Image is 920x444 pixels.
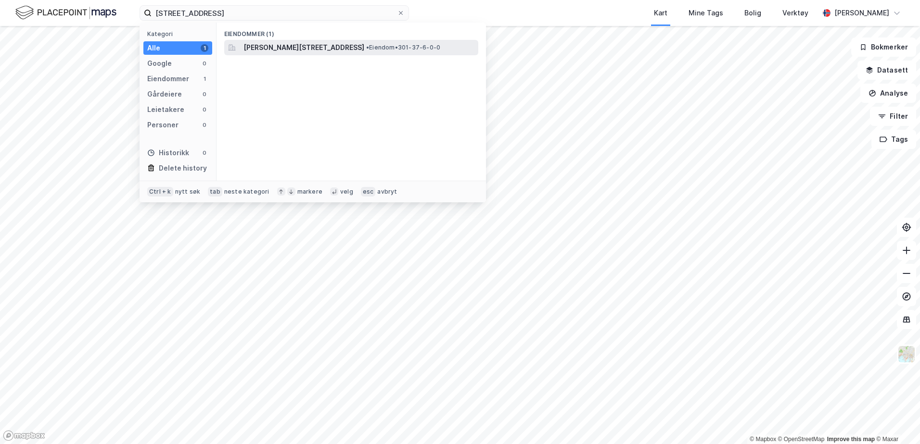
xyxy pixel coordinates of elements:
a: Mapbox homepage [3,430,45,441]
a: OpenStreetMap [778,436,825,443]
button: Analyse [860,84,916,103]
span: • [366,44,369,51]
button: Filter [870,107,916,126]
div: Alle [147,42,160,54]
img: logo.f888ab2527a4732fd821a326f86c7f29.svg [15,4,116,21]
div: neste kategori [224,188,269,196]
a: Mapbox [750,436,776,443]
div: Kart [654,7,667,19]
div: 1 [201,44,208,52]
div: Bolig [744,7,761,19]
div: Ctrl + k [147,187,173,197]
div: Leietakere [147,104,184,115]
div: avbryt [377,188,397,196]
div: Delete history [159,162,207,174]
button: Tags [871,130,916,149]
div: Gårdeiere [147,88,182,100]
div: Eiendommer [147,73,189,85]
span: Eiendom • 301-37-6-0-0 [366,44,440,51]
a: Improve this map [827,436,875,443]
div: 0 [201,90,208,98]
span: [PERSON_NAME][STREET_ADDRESS] [243,42,364,53]
div: Google [147,58,172,69]
div: Verktøy [782,7,808,19]
div: 1 [201,75,208,83]
div: Mine Tags [689,7,723,19]
div: Eiendommer (1) [217,23,486,40]
input: Søk på adresse, matrikkel, gårdeiere, leietakere eller personer [152,6,397,20]
div: 0 [201,121,208,129]
div: velg [340,188,353,196]
iframe: Chat Widget [872,398,920,444]
div: Kategori [147,30,212,37]
div: nytt søk [175,188,201,196]
div: Historikk [147,147,189,159]
div: 0 [201,106,208,113]
div: 0 [201,60,208,67]
button: Bokmerker [851,37,916,57]
div: Personer [147,119,179,131]
div: [PERSON_NAME] [834,7,889,19]
div: markere [297,188,322,196]
div: tab [208,187,222,197]
div: esc [361,187,376,197]
img: Z [897,345,916,363]
div: 0 [201,149,208,157]
button: Datasett [857,61,916,80]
